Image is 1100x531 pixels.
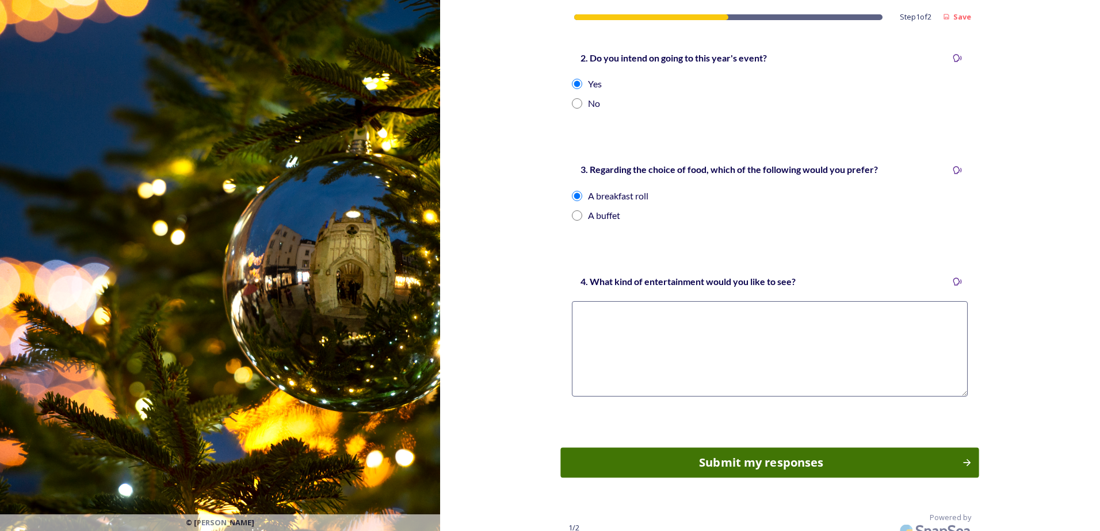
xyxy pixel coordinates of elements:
strong: Save [953,11,971,22]
strong: 4. What kind of entertainment would you like to see? [580,276,796,287]
div: A buffet [588,209,620,222]
div: Submit my responses [567,454,956,471]
div: No [588,97,600,110]
strong: 3. Regarding the choice of food, which of the following would you prefer? [580,164,878,175]
span: Powered by [930,512,971,523]
div: A breakfast roll [588,189,648,203]
span: Step 1 of 2 [900,11,931,22]
span: © [PERSON_NAME] [186,517,254,528]
strong: 2. Do you intend on going to this year's event? [580,52,767,63]
button: Continue [561,448,979,478]
div: Yes [588,77,602,91]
